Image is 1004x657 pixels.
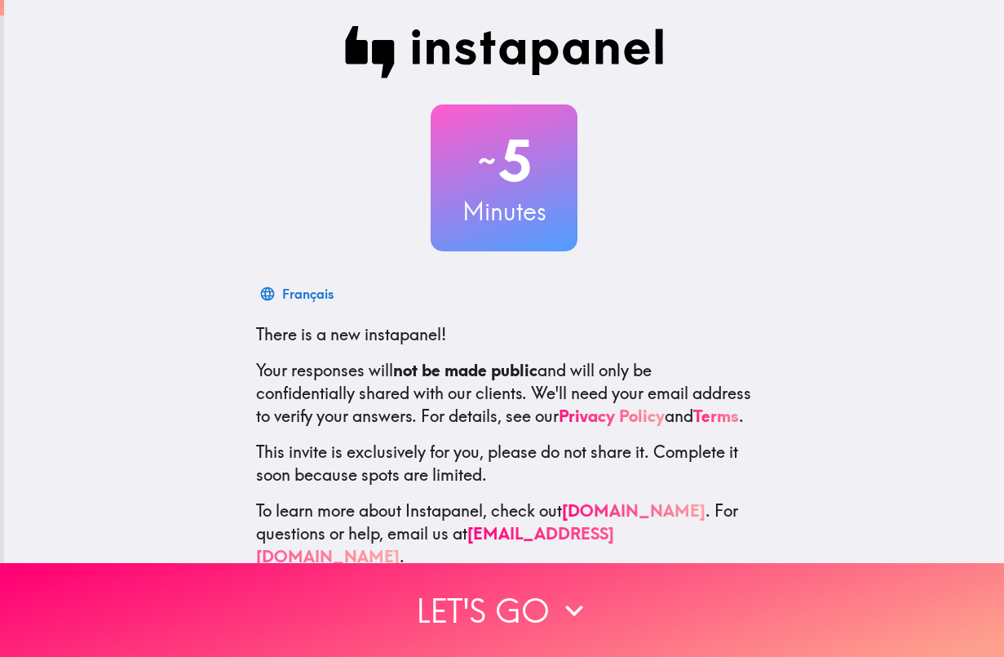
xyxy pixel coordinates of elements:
[256,499,752,568] p: To learn more about Instapanel, check out . For questions or help, email us at .
[256,277,340,310] button: Français
[693,406,739,426] a: Terms
[562,500,705,521] a: [DOMAIN_NAME]
[475,136,498,185] span: ~
[431,127,577,194] h2: 5
[393,360,537,380] b: not be made public
[256,324,446,344] span: There is a new instapanel!
[282,282,334,305] div: Français
[256,441,752,486] p: This invite is exclusively for you, please do not share it. Complete it soon because spots are li...
[344,26,664,78] img: Instapanel
[431,194,577,229] h3: Minutes
[256,359,752,428] p: Your responses will and will only be confidentially shared with our clients. We'll need your emai...
[559,406,665,426] a: Privacy Policy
